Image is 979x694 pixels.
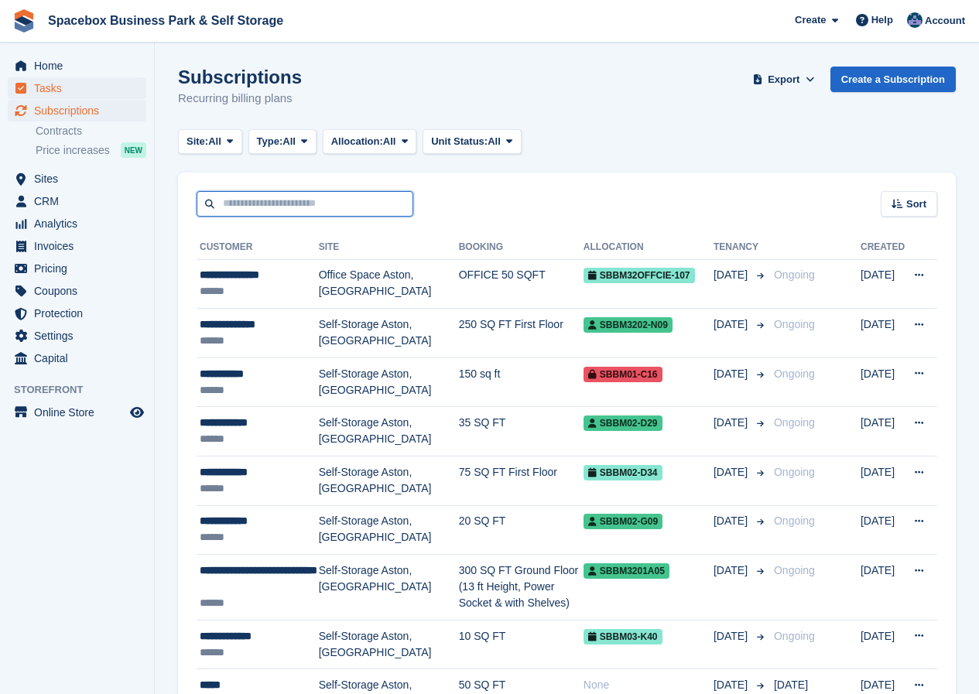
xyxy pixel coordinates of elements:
td: 300 SQ FT Ground Floor (13 ft Height, Power Socket & with Shelves) [459,555,584,620]
span: [DATE] [714,316,751,333]
td: Office Space Aston, [GEOGRAPHIC_DATA] [319,259,459,309]
span: Online Store [34,402,127,423]
span: Unit Status: [431,134,488,149]
span: Ongoing [774,318,815,330]
span: Invoices [34,235,127,257]
span: Ongoing [774,515,815,527]
button: Site: All [178,129,242,155]
span: [DATE] [714,267,751,283]
th: Tenancy [714,235,768,260]
span: Export [768,72,799,87]
td: [DATE] [861,407,905,456]
h1: Subscriptions [178,67,302,87]
span: SBBM02-D29 [584,415,662,431]
span: Help [871,12,893,28]
span: All [383,134,396,149]
span: Coupons [34,280,127,302]
span: Type: [257,134,283,149]
a: menu [8,347,146,369]
span: [DATE] [714,562,751,579]
span: SBBM3201A05 [584,563,669,579]
div: NEW [121,142,146,158]
td: 10 SQ FT [459,620,584,669]
a: Create a Subscription [830,67,956,92]
a: Preview store [128,403,146,422]
span: SBBM01-C16 [584,367,662,382]
span: Ongoing [774,466,815,478]
span: Ongoing [774,368,815,380]
button: Type: All [248,129,317,155]
span: Settings [34,325,127,347]
span: [DATE] [714,464,751,480]
td: [DATE] [861,309,905,358]
span: Allocation: [331,134,383,149]
a: menu [8,258,146,279]
span: Storefront [14,382,154,398]
span: Sites [34,168,127,190]
td: Self-Storage Aston, [GEOGRAPHIC_DATA] [319,357,459,407]
span: Subscriptions [34,100,127,121]
span: Pricing [34,258,127,279]
span: SBBM03-K40 [584,629,662,644]
span: Ongoing [774,630,815,642]
span: Create [795,12,826,28]
td: Self-Storage Aston, [GEOGRAPHIC_DATA] [319,505,459,555]
a: menu [8,77,146,99]
a: menu [8,213,146,234]
span: Analytics [34,213,127,234]
td: 250 SQ FT First Floor [459,309,584,358]
td: Self-Storage Aston, [GEOGRAPHIC_DATA] [319,456,459,506]
td: [DATE] [861,620,905,669]
td: [DATE] [861,259,905,309]
a: Price increases NEW [36,142,146,159]
span: SBBM02-G09 [584,514,662,529]
th: Customer [197,235,319,260]
span: [DATE] [714,628,751,644]
td: OFFICE 50 SQFT [459,259,584,309]
div: None [584,677,714,693]
th: Allocation [584,235,714,260]
td: [DATE] [861,555,905,620]
a: menu [8,303,146,324]
a: menu [8,325,146,347]
span: [DATE] [714,415,751,431]
span: [DATE] [714,513,751,529]
td: [DATE] [861,505,905,555]
button: Allocation: All [323,129,417,155]
td: 35 SQ FT [459,407,584,456]
button: Unit Status: All [423,129,521,155]
td: [DATE] [861,357,905,407]
td: 150 sq ft [459,357,584,407]
a: menu [8,402,146,423]
span: Capital [34,347,127,369]
td: 20 SQ FT [459,505,584,555]
span: Price increases [36,143,110,158]
a: menu [8,190,146,212]
span: [DATE] [714,677,751,693]
span: CRM [34,190,127,212]
a: menu [8,235,146,257]
span: Ongoing [774,564,815,576]
span: SBBM02-D34 [584,465,662,480]
th: Site [319,235,459,260]
td: Self-Storage Aston, [GEOGRAPHIC_DATA] [319,620,459,669]
img: stora-icon-8386f47178a22dfd0bd8f6a31ec36ba5ce8667c1dd55bd0f319d3a0aa187defe.svg [12,9,36,32]
span: Sort [906,197,926,212]
td: [DATE] [861,456,905,506]
span: SBBM3202-N09 [584,317,673,333]
a: menu [8,280,146,302]
span: All [282,134,296,149]
img: Daud [907,12,923,28]
span: Tasks [34,77,127,99]
a: menu [8,55,146,77]
span: Account [925,13,965,29]
td: Self-Storage Aston, [GEOGRAPHIC_DATA] [319,309,459,358]
span: SBBM32OFFCIE-107 [584,268,695,283]
a: Spacebox Business Park & Self Storage [42,8,289,33]
span: Protection [34,303,127,324]
span: All [208,134,221,149]
span: Ongoing [774,416,815,429]
th: Created [861,235,905,260]
td: Self-Storage Aston, [GEOGRAPHIC_DATA] [319,555,459,620]
td: Self-Storage Aston, [GEOGRAPHIC_DATA] [319,407,459,456]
